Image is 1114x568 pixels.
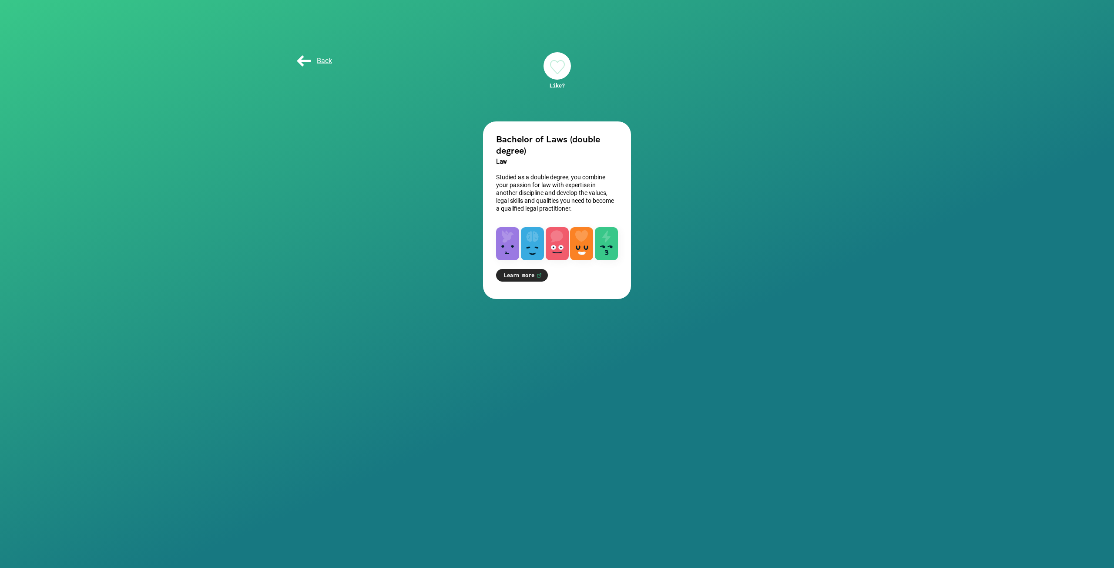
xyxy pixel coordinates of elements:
a: Learn more [496,269,548,282]
img: Learn more [537,273,542,278]
div: Like? [544,82,571,89]
h2: Bachelor of Laws (double degree) [496,133,618,156]
h3: Law [496,156,618,167]
span: Back [295,57,332,65]
p: Studied as a double degree, you combine your passion for law with expertise in another discipline... [496,173,618,212]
